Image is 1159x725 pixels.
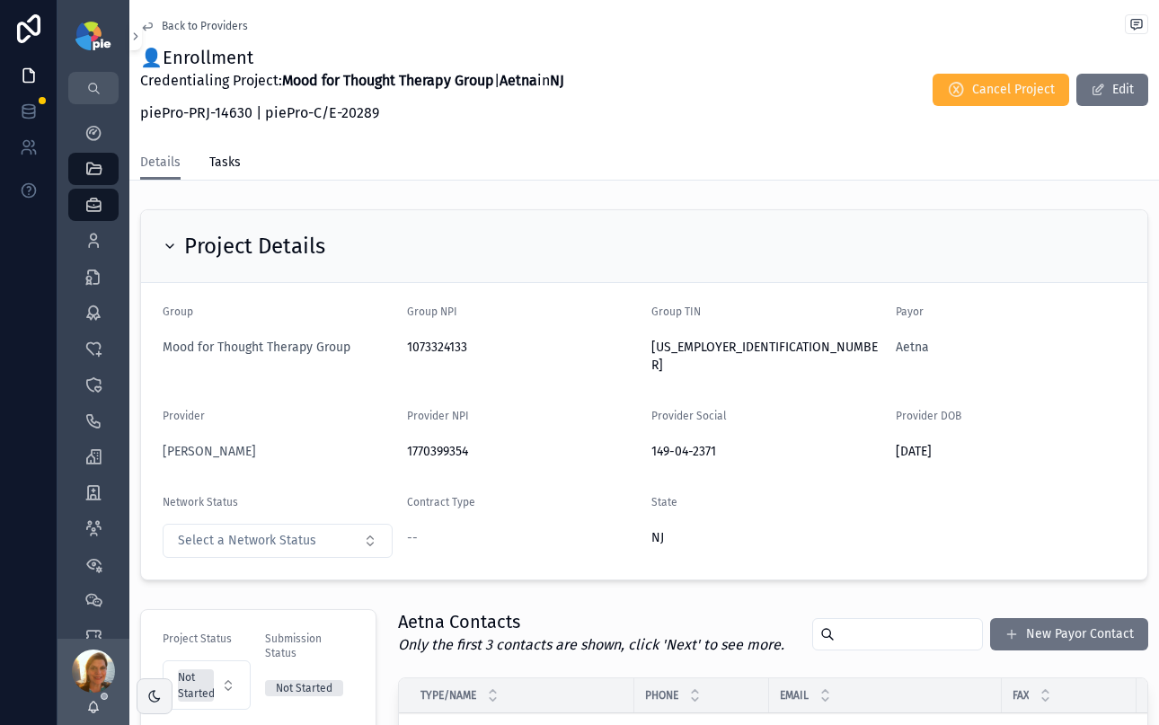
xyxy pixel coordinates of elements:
[990,618,1148,650] button: New Payor Contact
[163,632,232,645] span: Project Status
[651,529,664,547] span: NJ
[896,339,929,357] a: Aetna
[398,636,784,653] em: Only the first 3 contacts are shown, click 'Next' to see more.
[651,410,727,422] span: Provider Social
[651,496,677,508] span: State
[645,688,678,703] span: Phone
[407,305,457,318] span: Group NPI
[407,529,418,547] span: --
[972,81,1055,99] span: Cancel Project
[140,45,564,70] h1: 👤Enrollment
[398,609,784,634] h1: Aetna Contacts
[651,305,701,318] span: Group TIN
[651,339,881,375] span: [US_EMPLOYER_IDENTIFICATION_NUMBER]
[420,688,476,703] span: Type/Name
[500,72,537,89] strong: Aetna
[407,443,637,461] span: 1770399354
[163,410,205,422] span: Provider
[140,102,564,124] p: piePro-PRJ-14630 | piePro-C/E-20289
[163,443,256,461] a: [PERSON_NAME]
[178,669,215,702] div: Not Started
[550,72,564,89] strong: NJ
[282,72,494,89] strong: Mood for Thought Therapy Group
[163,524,393,558] button: Select Button
[896,443,1126,461] span: [DATE]
[933,74,1069,106] button: Cancel Project
[1013,688,1029,703] span: Fax
[780,688,809,703] span: Email
[178,532,316,550] span: Select a Network Status
[140,146,181,181] a: Details
[75,22,111,50] img: App logo
[140,154,181,172] span: Details
[407,410,469,422] span: Provider NPI
[407,339,637,357] span: 1073324133
[162,19,248,33] span: Back to Providers
[407,496,475,508] span: Contract Type
[163,660,251,710] button: Select Button
[265,632,322,659] span: Submission Status
[209,154,241,172] span: Tasks
[163,339,350,357] a: Mood for Thought Therapy Group
[896,410,961,422] span: Provider DOB
[896,305,924,318] span: Payor
[209,146,241,182] a: Tasks
[140,70,564,92] p: Credentialing Project: | in
[184,232,325,261] h2: Project Details
[276,680,332,696] div: Not Started
[163,305,193,318] span: Group
[163,496,238,508] span: Network Status
[58,104,129,639] div: scrollable content
[1076,74,1148,106] button: Edit
[651,443,881,461] span: 149-04-2371
[140,19,248,33] a: Back to Providers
